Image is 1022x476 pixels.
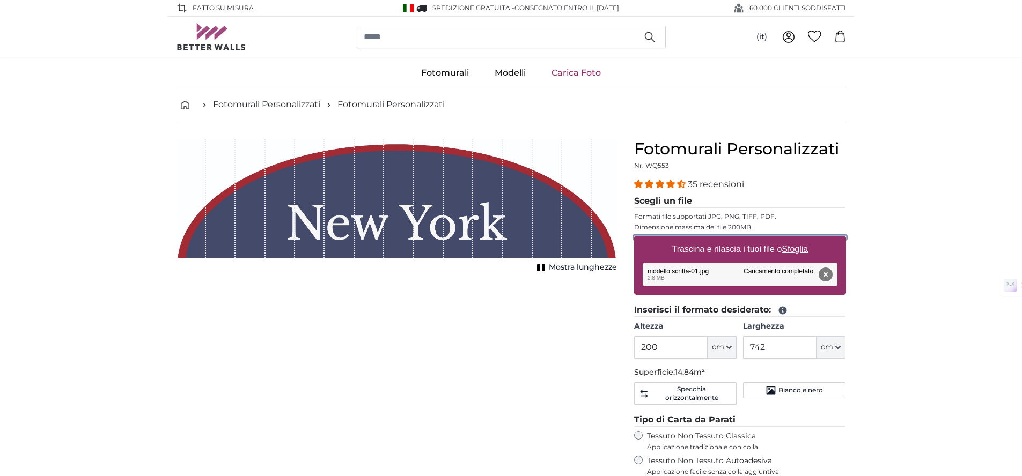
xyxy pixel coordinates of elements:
span: Bianco e nero [778,386,823,395]
label: Tessuto Non Tessuto Autoadesiva [647,456,846,476]
a: Modelli [482,59,539,87]
span: Applicazione facile senza colla aggiuntiva [647,467,846,476]
p: Superficie: [634,367,846,378]
img: Italia [403,4,414,12]
span: 14.84m² [675,367,705,377]
span: Mostra lunghezze [549,262,617,273]
label: Altezza [634,321,737,332]
span: 4.34 stars [634,179,688,189]
button: Bianco e nero [743,382,845,398]
button: cm [817,336,845,359]
span: Fatto su misura [193,3,254,13]
a: Fotomurali Personalizzati [213,98,320,111]
span: Specchia orizzontalmente [651,385,732,402]
label: Larghezza [743,321,845,332]
button: Specchia orizzontalmente [634,382,737,405]
label: Trascina e rilascia i tuoi file o [667,239,812,260]
button: (it) [748,27,776,47]
p: Formati file supportati JPG, PNG, TIFF, PDF. [634,212,846,221]
span: cm [821,342,833,353]
img: Betterwalls [177,23,246,50]
a: Fotomurali [408,59,482,87]
nav: breadcrumbs [177,87,846,122]
button: Mostra lunghezze [534,260,617,275]
span: Consegnato entro il [DATE] [514,4,619,12]
h1: Fotomurali Personalizzati [634,139,846,159]
legend: Inserisci il formato desiderato: [634,303,846,317]
span: Nr. WQ553 [634,161,669,169]
span: cm [712,342,724,353]
a: Fotomurali Personalizzati [337,98,445,111]
a: Carica Foto [539,59,614,87]
span: - [512,4,619,12]
span: Applicazione tradizionale con colla [647,443,846,451]
div: 1 of 1 [177,139,617,275]
span: 35 recensioni [688,179,744,189]
span: 60.000 CLIENTI SODDISFATTI [749,3,846,13]
legend: Scegli un file [634,195,846,208]
button: cm [708,336,737,359]
p: Dimensione massima del file 200MB. [634,223,846,232]
span: Spedizione GRATUITA! [432,4,512,12]
legend: Tipo di Carta da Parati [634,413,846,427]
label: Tessuto Non Tessuto Classica [647,431,846,451]
u: Sfoglia [782,244,808,254]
